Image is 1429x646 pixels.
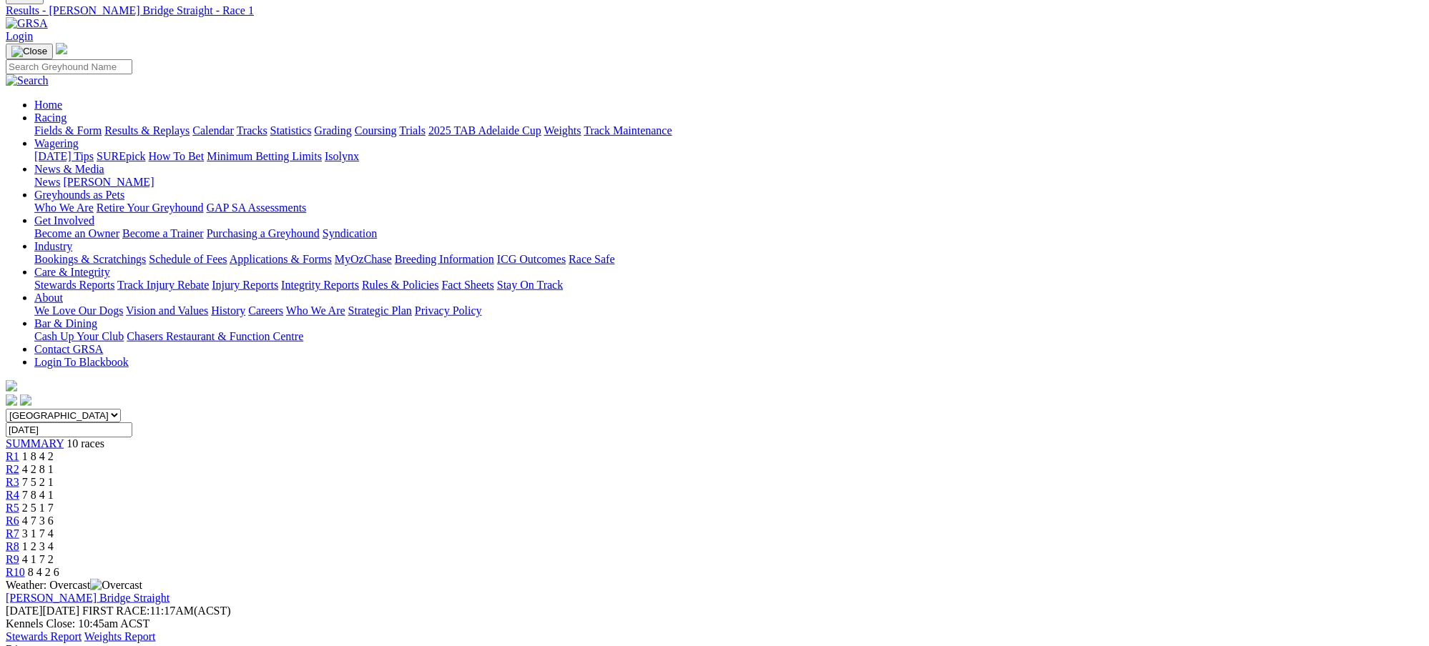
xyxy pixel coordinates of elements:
[122,227,204,239] a: Become a Trainer
[281,279,359,291] a: Integrity Reports
[6,59,132,74] input: Search
[20,394,31,406] img: twitter.svg
[6,380,17,392] img: logo-grsa-white.png
[34,150,1423,163] div: Wagering
[34,343,103,355] a: Contact GRSA
[207,227,320,239] a: Purchasing a Greyhound
[34,137,79,149] a: Wagering
[34,176,60,188] a: News
[104,124,190,136] a: Results & Replays
[6,489,19,501] a: R4
[34,202,1423,214] div: Greyhounds as Pets
[6,30,33,42] a: Login
[497,279,563,291] a: Stay On Track
[67,437,104,449] span: 10 races
[399,124,426,136] a: Trials
[248,304,283,317] a: Careers
[315,124,352,136] a: Grading
[84,630,156,642] a: Weights Report
[34,189,124,201] a: Greyhounds as Pets
[6,630,82,642] a: Stewards Report
[22,476,54,488] span: 7 5 2 1
[22,450,54,462] span: 1 8 4 2
[149,150,205,162] a: How To Bet
[34,124,1423,137] div: Racing
[6,476,19,488] a: R3
[22,502,54,514] span: 2 5 1 7
[6,617,1423,630] div: Kennels Close: 10:45am ACST
[56,43,67,54] img: logo-grsa-white.png
[6,450,19,462] a: R1
[415,304,482,317] a: Privacy Policy
[348,304,412,317] a: Strategic Plan
[6,394,17,406] img: facebook.svg
[34,124,102,136] a: Fields & Form
[211,304,245,317] a: History
[325,150,359,162] a: Isolynx
[569,253,614,265] a: Race Safe
[6,605,43,617] span: [DATE]
[34,240,72,252] a: Industry
[34,214,94,227] a: Get Involved
[82,605,149,617] span: FIRST RACE:
[6,553,19,565] a: R9
[6,515,19,527] a: R6
[22,553,54,565] span: 4 1 7 2
[6,579,142,591] span: Weather: Overcast
[6,605,79,617] span: [DATE]
[117,279,209,291] a: Track Injury Rebate
[34,253,1423,266] div: Industry
[22,515,54,527] span: 4 7 3 6
[97,202,204,214] a: Retire Your Greyhound
[6,4,1423,17] a: Results - [PERSON_NAME] Bridge Straight - Race 1
[270,124,312,136] a: Statistics
[6,422,132,437] input: Select date
[584,124,672,136] a: Track Maintenance
[192,124,234,136] a: Calendar
[34,176,1423,189] div: News & Media
[544,124,581,136] a: Weights
[34,304,123,317] a: We Love Our Dogs
[6,502,19,514] a: R5
[34,111,67,124] a: Racing
[355,124,397,136] a: Coursing
[63,176,154,188] a: [PERSON_NAME]
[34,292,63,304] a: About
[6,592,170,604] a: [PERSON_NAME] Bridge Straight
[6,437,64,449] a: SUMMARY
[82,605,231,617] span: 11:17AM(ACST)
[6,527,19,540] a: R7
[34,253,146,265] a: Bookings & Scratchings
[237,124,267,136] a: Tracks
[6,463,19,475] a: R2
[6,566,25,578] span: R10
[6,74,49,87] img: Search
[22,489,54,501] span: 7 8 4 1
[90,579,142,592] img: Overcast
[34,304,1423,317] div: About
[335,253,392,265] a: MyOzChase
[362,279,439,291] a: Rules & Policies
[34,266,110,278] a: Care & Integrity
[323,227,377,239] a: Syndication
[6,540,19,552] a: R8
[34,317,97,329] a: Bar & Dining
[22,540,54,552] span: 1 2 3 4
[212,279,278,291] a: Injury Reports
[34,227,1423,240] div: Get Involved
[497,253,566,265] a: ICG Outcomes
[34,202,94,214] a: Who We Are
[28,566,59,578] span: 8 4 2 6
[126,304,208,317] a: Vision and Values
[428,124,541,136] a: 2025 TAB Adelaide Cup
[442,279,494,291] a: Fact Sheets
